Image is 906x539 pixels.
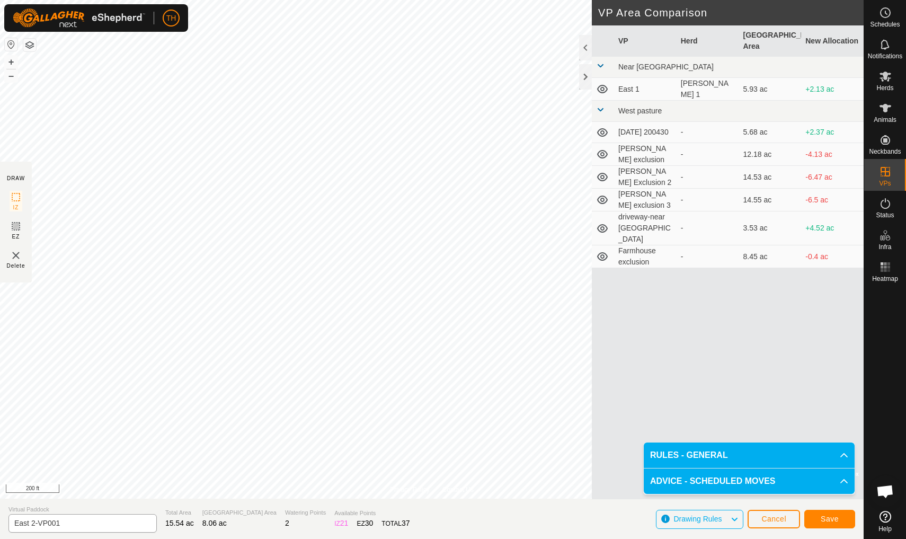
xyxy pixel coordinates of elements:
span: IZ [13,204,19,211]
button: Map Layers [23,39,36,51]
span: Animals [874,117,896,123]
td: [PERSON_NAME] exclusion 3 [614,189,677,211]
span: ADVICE - SCHEDULED MOVES [650,475,775,488]
span: [GEOGRAPHIC_DATA] Area [202,508,277,517]
td: +2.37 ac [801,122,864,143]
a: Contact Us [442,485,474,494]
button: Reset Map [5,38,17,51]
td: Farmhouse exclusion [614,245,677,268]
td: -6.5 ac [801,189,864,211]
span: Herds [876,85,893,91]
span: West pasture [618,107,662,115]
th: New Allocation [801,25,864,57]
button: + [5,56,17,68]
td: 5.68 ac [739,122,802,143]
div: [PERSON_NAME] 1 [681,78,735,100]
span: 2 [285,519,289,527]
span: 37 [402,519,410,527]
td: 14.55 ac [739,189,802,211]
span: VPs [879,180,891,187]
h2: VP Area Comparison [598,6,864,19]
span: Neckbands [869,148,901,155]
td: 12.18 ac [739,143,802,166]
span: RULES - GENERAL [650,449,728,462]
td: 8.45 ac [739,245,802,268]
span: 8.06 ac [202,519,227,527]
td: +2.13 ac [801,78,864,101]
div: - [681,127,735,138]
span: Schedules [870,21,900,28]
a: Privacy Policy [390,485,430,494]
td: [PERSON_NAME] Exclusion 2 [614,166,677,189]
div: DRAW [7,174,25,182]
span: Help [878,526,892,532]
img: VP [10,249,22,262]
span: Virtual Paddock [8,505,157,514]
td: East 1 [614,78,677,101]
span: Infra [878,244,891,250]
td: 3.53 ac [739,211,802,245]
td: [PERSON_NAME] exclusion [614,143,677,166]
th: Herd [677,25,739,57]
div: Open chat [869,475,901,507]
div: - [681,149,735,160]
div: - [681,195,735,206]
span: Drawing Rules [673,515,722,523]
span: Notifications [868,53,902,59]
button: Cancel [748,510,800,528]
span: Status [876,212,894,218]
div: IZ [334,518,348,529]
td: +4.52 ac [801,211,864,245]
span: Total Area [165,508,194,517]
th: [GEOGRAPHIC_DATA] Area [739,25,802,57]
th: VP [614,25,677,57]
span: 30 [365,519,374,527]
td: [DATE] 200430 [614,122,677,143]
span: Cancel [761,515,786,523]
p-accordion-header: RULES - GENERAL [644,443,855,468]
td: driveway-near [GEOGRAPHIC_DATA] [614,211,677,245]
span: EZ [12,233,20,241]
span: Near [GEOGRAPHIC_DATA] [618,63,714,71]
span: 15.54 ac [165,519,194,527]
span: Save [821,515,839,523]
span: Watering Points [285,508,326,517]
button: – [5,69,17,82]
div: - [681,251,735,262]
p-accordion-header: ADVICE - SCHEDULED MOVES [644,469,855,494]
span: Heatmap [872,276,898,282]
div: - [681,172,735,183]
td: 14.53 ac [739,166,802,189]
span: TH [166,13,176,24]
a: Help [864,507,906,536]
button: Save [804,510,855,528]
div: TOTAL [381,518,410,529]
div: - [681,223,735,234]
div: EZ [357,518,373,529]
span: Delete [7,262,25,270]
td: -6.47 ac [801,166,864,189]
td: -0.4 ac [801,245,864,268]
span: 21 [340,519,349,527]
span: Available Points [334,509,410,518]
img: Gallagher Logo [13,8,145,28]
td: 5.93 ac [739,78,802,101]
td: -4.13 ac [801,143,864,166]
